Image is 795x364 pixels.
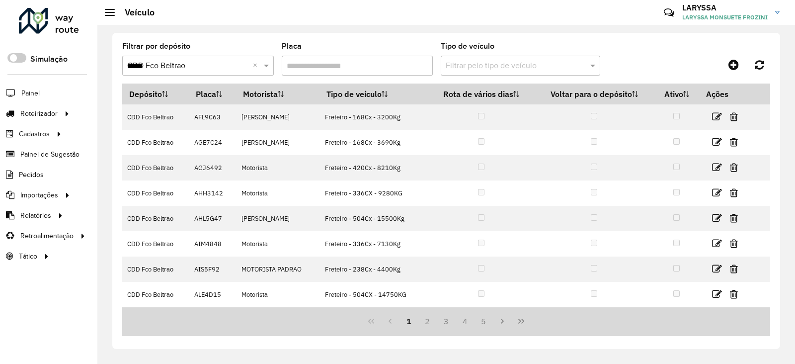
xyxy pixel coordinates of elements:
td: CDD Fco Beltrao [122,231,189,257]
td: Motorista [236,155,319,181]
a: Excluir [730,186,738,199]
a: Editar [712,161,722,174]
td: Freteiro - 336CX - 9280KG [319,181,428,206]
span: Painel [21,88,40,98]
button: 2 [418,312,437,331]
td: Freteiro - 336Cx - 7130Kg [319,231,428,257]
th: Ativo [654,84,700,104]
a: Editar [712,262,722,275]
label: Filtrar por depósito [122,40,190,52]
a: Editar [712,110,722,123]
th: Voltar para o depósito [534,84,654,104]
td: [PERSON_NAME] [236,104,319,130]
th: Placa [189,84,236,104]
th: Tipo de veículo [319,84,428,104]
td: ALE4D15 [189,282,236,307]
h3: LARYSSA [682,3,768,12]
a: Editar [712,287,722,301]
td: [PERSON_NAME] [236,206,319,231]
span: Retroalimentação [20,231,74,241]
a: Contato Rápido [658,2,680,23]
a: Excluir [730,211,738,225]
a: Excluir [730,135,738,149]
label: Placa [282,40,302,52]
td: CDD Fco Beltrao [122,282,189,307]
span: Tático [19,251,37,262]
th: Depósito [122,84,189,104]
th: Motorista [236,84,319,104]
a: Editar [712,237,722,250]
td: Motorista [236,231,319,257]
button: 3 [437,312,456,331]
td: AFL9C63 [189,104,236,130]
th: Rota de vários dias [428,84,534,104]
td: Freteiro - 504Cx - 15500Kg [319,206,428,231]
span: LARYSSA MONSUETE FROZINI [682,13,768,22]
button: Next Page [493,312,512,331]
button: 4 [456,312,475,331]
td: AIM4848 [189,231,236,257]
td: CDD Fco Beltrao [122,181,189,206]
td: MOTORISTA PADRAO [236,257,319,282]
span: Importações [20,190,58,200]
span: Cadastros [19,129,50,139]
button: 5 [475,312,493,331]
td: [PERSON_NAME] [236,130,319,155]
td: Freteiro - 420Cx - 8210Kg [319,155,428,181]
button: Last Page [512,312,531,331]
th: Ações [699,84,759,104]
button: 1 [399,312,418,331]
td: Freteiro - 168Cx - 3690Kg [319,130,428,155]
td: CDD Fco Beltrao [122,155,189,181]
td: AGE7C24 [189,130,236,155]
a: Excluir [730,161,738,174]
td: AIS5F92 [189,257,236,282]
td: AHH3142 [189,181,236,206]
td: Motorista [236,282,319,307]
a: Excluir [730,110,738,123]
span: Pedidos [19,170,44,180]
td: Freteiro - 238Cx - 4400Kg [319,257,428,282]
td: CDD Fco Beltrao [122,104,189,130]
a: Excluir [730,237,738,250]
span: Relatórios [20,210,51,221]
span: Painel de Sugestão [20,149,79,160]
td: AGJ6492 [189,155,236,181]
a: Editar [712,135,722,149]
label: Simulação [30,53,68,65]
td: Motorista [236,181,319,206]
td: CDD Fco Beltrao [122,206,189,231]
td: CDD Fco Beltrao [122,130,189,155]
td: AHL5G47 [189,206,236,231]
td: CDD Fco Beltrao [122,257,189,282]
a: Editar [712,211,722,225]
td: Freteiro - 168Cx - 3200Kg [319,104,428,130]
label: Tipo de veículo [441,40,494,52]
span: Clear all [253,60,261,72]
a: Excluir [730,287,738,301]
span: Roteirizador [20,108,58,119]
h2: Veículo [115,7,155,18]
a: Excluir [730,262,738,275]
a: Editar [712,186,722,199]
td: Freteiro - 504CX - 14750KG [319,282,428,307]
